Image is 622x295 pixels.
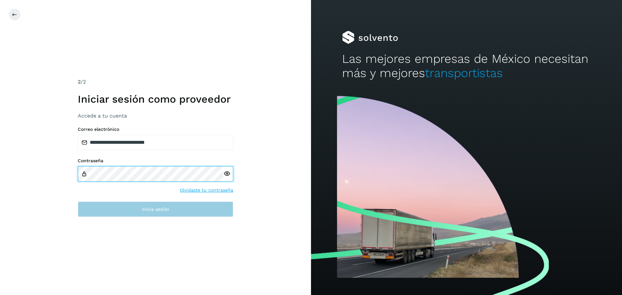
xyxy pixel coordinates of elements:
[78,158,233,164] label: Contraseña
[78,93,233,105] h1: Iniciar sesión como proveedor
[142,207,169,211] span: Inicia sesión
[78,127,233,132] label: Correo electrónico
[342,52,591,81] h2: Las mejores empresas de México necesitan más y mejores
[78,201,233,217] button: Inicia sesión
[180,187,233,194] a: Olvidaste tu contraseña
[425,66,503,80] span: transportistas
[78,113,233,119] h3: Accede a tu cuenta
[78,78,233,86] div: /2
[78,79,81,85] span: 2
